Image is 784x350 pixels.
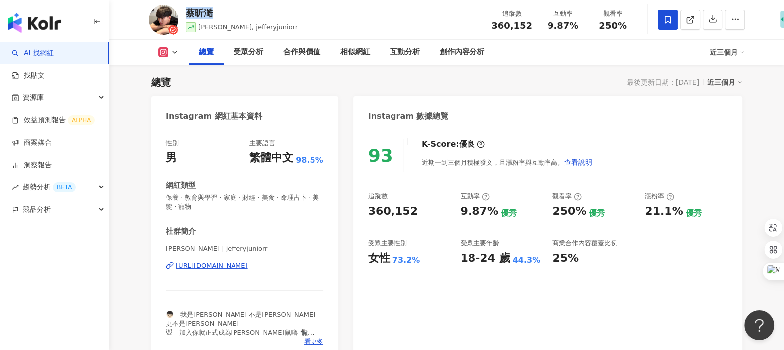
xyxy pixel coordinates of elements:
[249,150,293,166] div: 繁體中文
[283,46,320,58] div: 合作與價值
[459,139,475,150] div: 優良
[460,192,489,201] div: 互動率
[12,138,52,148] a: 商案媒合
[166,244,323,253] span: [PERSON_NAME] | jefferyjuniorr
[151,75,171,89] div: 總覽
[340,46,370,58] div: 相似網紅
[552,204,586,219] div: 250%
[304,337,323,346] span: 看更多
[440,46,484,58] div: 創作內容分析
[12,48,54,58] a: searchAI 找網紅
[707,76,742,88] div: 近三個月
[390,46,420,58] div: 互動分析
[23,198,51,221] span: 競品分析
[645,204,683,219] div: 21.1%
[552,239,617,248] div: 商業合作內容覆蓋比例
[564,152,593,172] button: 查看說明
[589,208,605,219] div: 優秀
[368,251,390,266] div: 女性
[744,310,774,340] iframe: Help Scout Beacon - Open
[296,155,323,166] span: 98.5%
[186,7,298,19] div: 蔡昕澔
[645,192,674,201] div: 漲粉率
[176,262,248,270] div: [URL][DOMAIN_NAME]
[166,150,177,166] div: 男
[422,152,593,172] div: 近期一到三個月積極發文，且漲粉率與互動率高。
[548,21,578,31] span: 9.87%
[422,139,485,150] div: K-Score :
[552,192,582,201] div: 觀看率
[368,239,407,248] div: 受眾主要性別
[166,226,196,237] div: 社群簡介
[249,139,275,148] div: 主要語言
[368,111,449,122] div: Instagram 數據總覽
[627,78,699,86] div: 最後更新日期：[DATE]
[23,176,76,198] span: 趨勢分析
[368,204,418,219] div: 360,152
[234,46,263,58] div: 受眾分析
[491,20,532,31] span: 360,152
[368,192,388,201] div: 追蹤數
[599,21,627,31] span: 250%
[544,9,582,19] div: 互動率
[8,13,61,33] img: logo
[552,251,579,266] div: 25%
[460,251,510,266] div: 18-24 歲
[12,184,19,191] span: rise
[491,9,532,19] div: 追蹤數
[198,23,298,31] span: [PERSON_NAME], jefferyjuniorr
[564,158,592,166] span: 查看說明
[368,145,393,166] div: 93
[166,139,179,148] div: 性別
[501,208,517,219] div: 優秀
[12,115,95,125] a: 效益預測報告ALPHA
[460,239,499,248] div: 受眾主要年齡
[710,44,745,60] div: 近三個月
[23,87,44,109] span: 資源庫
[460,204,498,219] div: 9.87%
[12,160,52,170] a: 洞察報告
[392,255,420,265] div: 73.2%
[53,182,76,192] div: BETA
[166,262,323,270] a: [URL][DOMAIN_NAME]
[513,255,541,265] div: 44.3%
[166,111,262,122] div: Instagram 網紅基本資料
[166,193,323,211] span: 保養 · 教育與學習 · 家庭 · 財經 · 美食 · 命理占卜 · 美髮 · 寵物
[149,5,178,35] img: KOL Avatar
[166,180,196,191] div: 網紅類型
[199,46,214,58] div: 總覽
[12,71,45,81] a: 找貼文
[685,208,701,219] div: 優秀
[594,9,631,19] div: 觀看率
